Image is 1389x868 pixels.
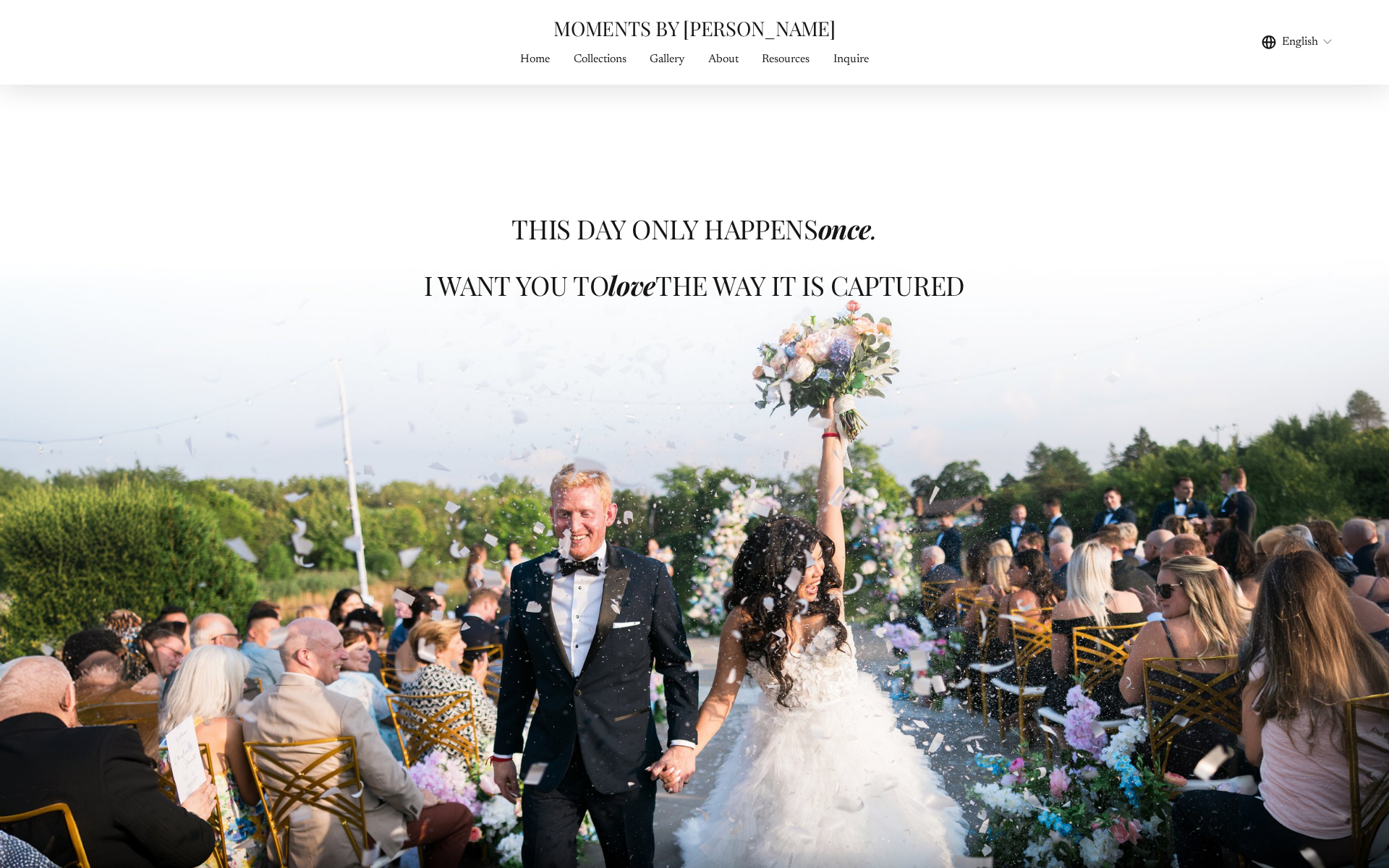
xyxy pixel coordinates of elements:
[553,14,835,41] a: MOMENTS BY [PERSON_NAME]
[608,267,655,302] em: love
[520,49,550,69] a: Home
[871,210,878,246] em: .
[650,51,684,68] span: Gallery
[415,212,974,245] h3: THIS DAY ONLY HAPPENS
[650,49,684,69] a: folder dropdown
[1282,33,1318,51] span: English
[574,49,626,69] a: Collections
[415,268,974,302] h3: I WANT YOU TO THE WAY IT IS CAPTURED
[818,210,872,246] em: once
[1262,33,1334,52] div: language picker
[762,49,810,69] a: Resources
[833,49,869,69] a: Inquire
[708,49,739,69] a: About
